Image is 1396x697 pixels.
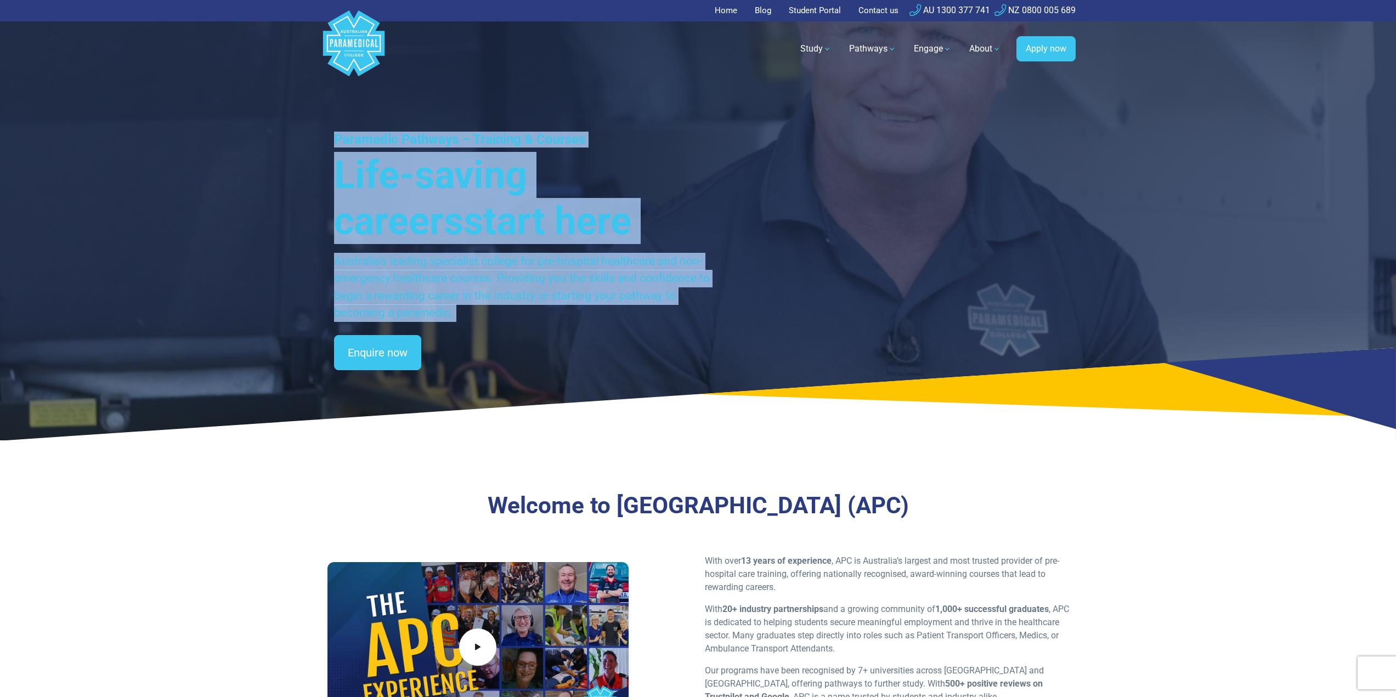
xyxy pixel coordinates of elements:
[741,556,832,566] strong: 13 years of experience
[334,132,711,148] h1: Paramedic Pathways – Training & Courses
[334,152,711,244] h3: Life-saving careers
[935,604,1049,614] strong: 1,000+ successful graduates
[909,5,990,15] a: AU 1300 377 741
[705,603,1069,655] p: With and a growing community of , APC is dedicated to helping students secure meaningful employme...
[843,33,903,64] a: Pathways
[794,33,838,64] a: Study
[963,33,1008,64] a: About
[1016,36,1076,61] a: Apply now
[705,554,1069,594] p: With over , APC is Australia’s largest and most trusted provider of pre-hospital care training, o...
[994,5,1076,15] a: NZ 0800 005 689
[383,492,1013,520] h3: Welcome to [GEOGRAPHIC_DATA] (APC)
[334,253,711,322] p: Australia’s leading specialist college for pre-hospital healthcare and non-emergency healthcare c...
[334,335,421,370] a: Enquire now
[464,199,631,243] span: start here
[722,604,823,614] strong: 20+ industry partnerships
[321,21,387,77] a: Australian Paramedical College
[907,33,958,64] a: Engage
